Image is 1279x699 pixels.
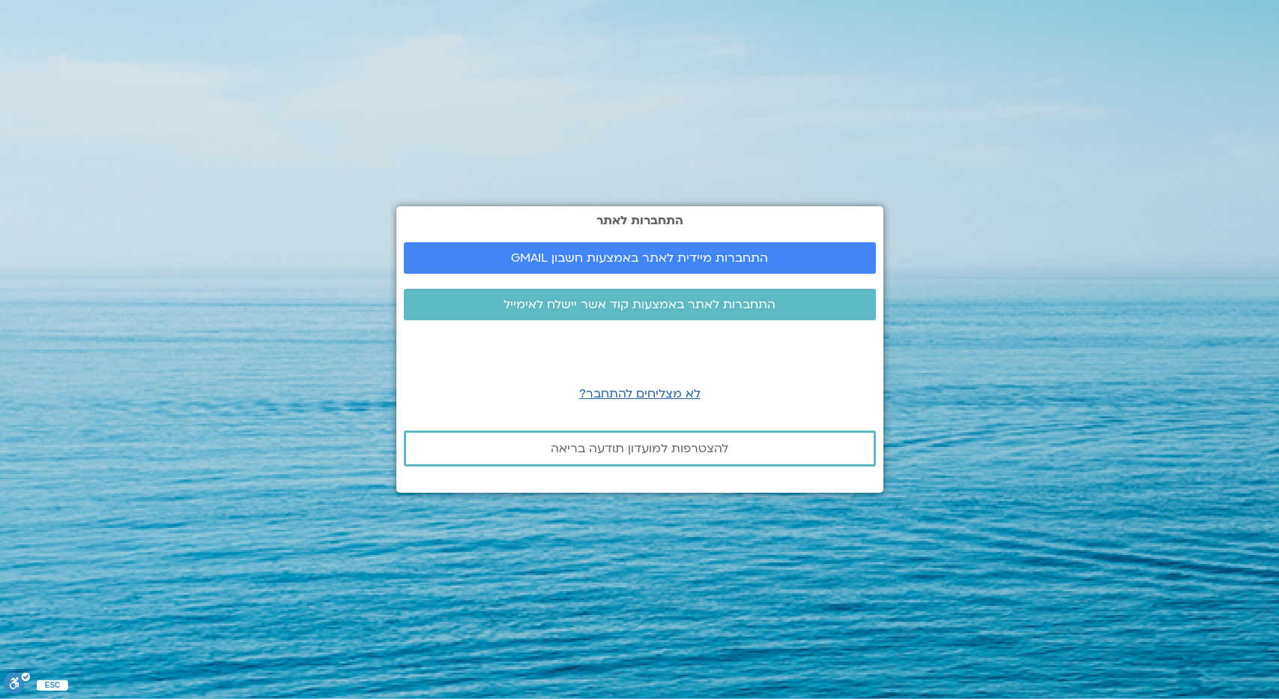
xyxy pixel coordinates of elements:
[551,442,728,455] span: להצטרפות למועדון תודעה בריאה
[579,385,701,402] a: לא מצליחים להתחבר?
[404,430,876,466] a: להצטרפות למועדון תודעה בריאה
[504,298,775,311] span: התחברות לאתר באמצעות קוד אשר יישלח לאימייל
[404,242,876,274] a: התחברות מיידית לאתר באמצעות חשבון GMAIL
[404,289,876,320] a: התחברות לאתר באמצעות קוד אשר יישלח לאימייל
[404,214,876,227] h2: התחברות לאתר
[511,251,768,265] span: התחברות מיידית לאתר באמצעות חשבון GMAIL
